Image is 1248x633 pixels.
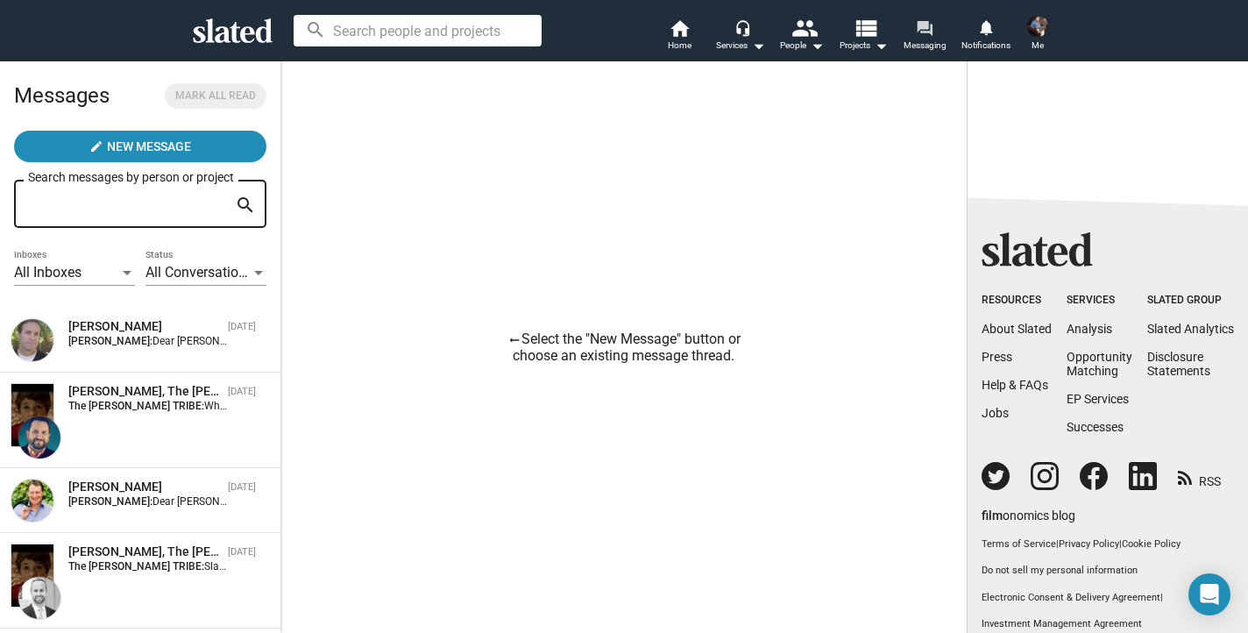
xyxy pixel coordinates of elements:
[68,383,221,400] div: Nick Terry, The PARKER TRIBE
[228,321,256,332] time: [DATE]
[982,406,1009,420] a: Jobs
[669,18,690,39] mat-icon: home
[870,35,891,56] mat-icon: arrow_drop_down
[982,378,1048,392] a: Help & FAQs
[982,509,1003,523] span: film
[68,318,221,335] div: William Chartoff
[982,494,1075,524] a: filmonomics blog
[18,577,60,619] img: Matthew Helderman
[982,538,1056,550] a: Terms of Service
[11,480,53,522] img: Gary Lucchesi
[11,544,53,607] img: The PARKER TRIBE
[68,495,152,508] strong: [PERSON_NAME]:
[294,15,542,46] input: Search people and projects
[1027,16,1048,37] img: Jane Baker
[14,131,266,162] button: New Message
[982,618,1234,631] a: Investment Management Agreement
[68,544,221,560] div: Matthew Helderman, The PARKER TRIBE
[748,35,769,56] mat-icon: arrow_drop_down
[165,83,266,109] button: Mark all read
[68,400,204,412] strong: The [PERSON_NAME] TRIBE:
[771,18,833,56] button: People
[982,592,1160,603] a: Electronic Consent & Delivery Agreement
[982,350,1012,364] a: Press
[1160,592,1163,603] span: |
[1067,420,1124,434] a: Successes
[14,264,82,281] span: All Inboxes
[1188,573,1230,615] div: Open Intercom Messenger
[716,35,765,56] div: Services
[493,331,755,364] div: Select the "New Message" button or choose an existing message thread.
[791,15,817,40] mat-icon: people
[89,139,103,153] mat-icon: create
[955,18,1017,56] a: Notifications
[1032,35,1044,56] span: Me
[1147,322,1234,336] a: Slated Analytics
[982,322,1052,336] a: About Slated
[894,18,955,56] a: Messaging
[1067,350,1132,378] a: OpportunityMatching
[228,386,256,397] time: [DATE]
[1067,322,1112,336] a: Analysis
[833,18,894,56] button: Projects
[68,560,204,573] strong: The [PERSON_NAME] TRIBE:
[1178,463,1221,490] a: RSS
[977,18,994,35] mat-icon: notifications
[1147,350,1210,378] a: DisclosureStatements
[1067,392,1129,406] a: EP Services
[235,192,256,219] mat-icon: search
[1017,12,1059,58] button: Jane BakerMe
[204,400,429,412] span: Why are you on this platform? Actually curious.
[904,35,947,56] span: Messaging
[175,87,256,105] span: Mark all read
[18,416,60,459] img: Nick Terry
[145,264,253,281] span: All Conversations
[961,35,1010,56] span: Notifications
[1067,294,1132,308] div: Services
[11,319,53,361] img: William Chartoff
[1056,538,1059,550] span: |
[68,335,152,347] strong: [PERSON_NAME]:
[107,131,191,162] span: New Message
[780,35,824,56] div: People
[806,35,827,56] mat-icon: arrow_drop_down
[853,15,878,40] mat-icon: view_list
[68,479,221,495] div: Gary Lucchesi
[710,18,771,56] button: Services
[734,19,750,35] mat-icon: headset_mic
[668,35,691,56] span: Home
[228,481,256,493] time: [DATE]
[507,333,521,347] mat-icon: arrow_right_alt
[228,546,256,558] time: [DATE]
[982,294,1052,308] div: Resources
[1119,538,1122,550] span: |
[982,565,1234,578] button: Do not sell my personal information
[1122,538,1181,550] a: Cookie Policy
[649,18,710,56] a: Home
[1059,538,1119,550] a: Privacy Policy
[14,75,110,117] h2: Messages
[1147,294,1234,308] div: Slated Group
[916,19,932,36] mat-icon: forum
[11,384,53,446] img: The PARKER TRIBE
[840,35,888,56] span: Projects
[204,560,994,573] span: Slated surfaced you as a match for my project, The [PERSON_NAME] TRIBE. I would love to share mor...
